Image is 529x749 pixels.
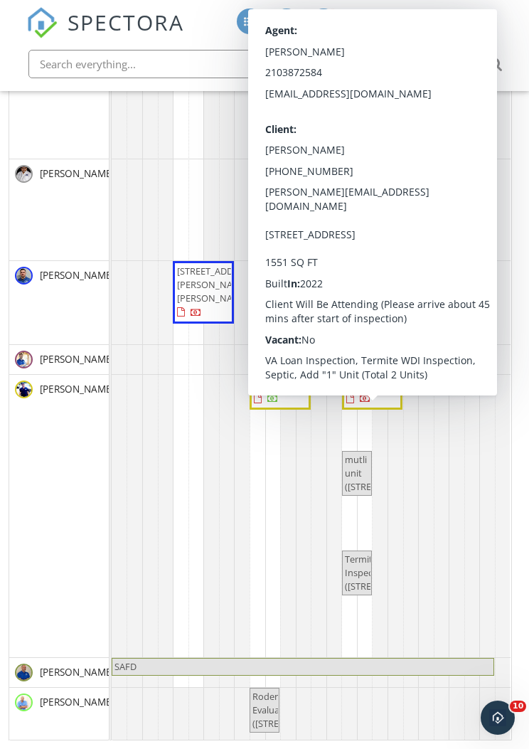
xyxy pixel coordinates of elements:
[177,265,257,304] span: [STREET_ADDRESS][PERSON_NAME][PERSON_NAME]
[252,690,338,730] span: Rodent Evaluation ([STREET_ADDRESS])
[254,163,326,217] span: 1096 Delta Crst, [PERSON_NAME] 78656
[15,351,33,368] img: dsc07028.jpg
[390,9,483,23] div: [PERSON_NAME]
[37,268,117,282] span: [PERSON_NAME]
[15,381,33,398] img: img_7310_small.jpeg
[510,701,526,712] span: 10
[15,694,33,711] img: dsc08126.jpg
[68,7,184,37] span: SPECTORA
[351,23,493,37] div: HHI Home Inspection & Pest Control
[346,378,426,391] span: [STREET_ADDRESS]
[114,660,137,673] span: SAFD
[26,7,58,38] img: The Best Home Inspection Software - Spectora
[37,352,117,366] span: [PERSON_NAME]
[348,165,428,178] span: [STREET_ADDRESS]
[345,453,430,493] span: mutli unit ([STREET_ADDRESS])
[254,378,333,391] span: [STREET_ADDRESS]
[346,265,426,291] span: [STREET_ADDRESS][PERSON_NAME]
[254,265,333,277] span: [STREET_ADDRESS]
[345,553,430,593] span: Termite Inspection ([STREET_ADDRESS])
[37,695,117,709] span: [PERSON_NAME]
[37,665,240,679] span: [PERSON_NAME] "Captain" [PERSON_NAME]
[15,165,33,183] img: img_0667.jpeg
[28,50,472,78] input: Search everything...
[37,166,117,181] span: [PERSON_NAME]
[26,19,184,49] a: SPECTORA
[15,267,33,285] img: resized_103945_1607186620487.jpeg
[15,664,33,681] img: 20220425_103223.jpg
[37,382,117,396] span: [PERSON_NAME]
[481,701,515,735] iframe: Intercom live chat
